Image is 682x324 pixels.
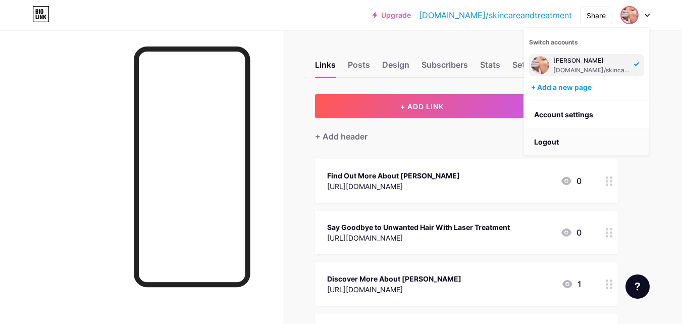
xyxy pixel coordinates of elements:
div: [URL][DOMAIN_NAME] [327,233,510,243]
button: + ADD LINK [315,94,530,118]
a: Upgrade [373,11,411,19]
div: + Add a new page [531,82,644,92]
div: 0 [560,226,582,239]
div: Stats [480,59,500,77]
div: 0 [560,175,582,187]
a: [DOMAIN_NAME]/skincareandtreatment [419,9,572,21]
span: Switch accounts [529,38,578,46]
div: [URL][DOMAIN_NAME] [327,284,461,295]
div: Say Goodbye to Unwanted Hair With Laser Treatment [327,222,510,233]
div: Links [315,59,336,77]
div: Settings [512,59,545,77]
li: Logout [524,128,649,156]
img: skincareandtreatment [621,7,638,23]
div: Share [587,10,606,21]
div: + Add header [315,130,368,143]
span: + ADD LINK [400,102,444,111]
div: Posts [348,59,370,77]
div: [URL][DOMAIN_NAME] [327,181,460,192]
div: Discover More About [PERSON_NAME] [327,273,461,284]
div: Subscribers [422,59,468,77]
div: [DOMAIN_NAME]/skincareandtreatment [553,66,631,74]
div: [PERSON_NAME] [553,57,631,65]
div: Design [382,59,409,77]
div: Find Out More About [PERSON_NAME] [327,170,460,181]
a: Account settings [524,101,649,128]
img: skincareandtreatment [531,56,549,74]
div: 1 [561,278,582,290]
